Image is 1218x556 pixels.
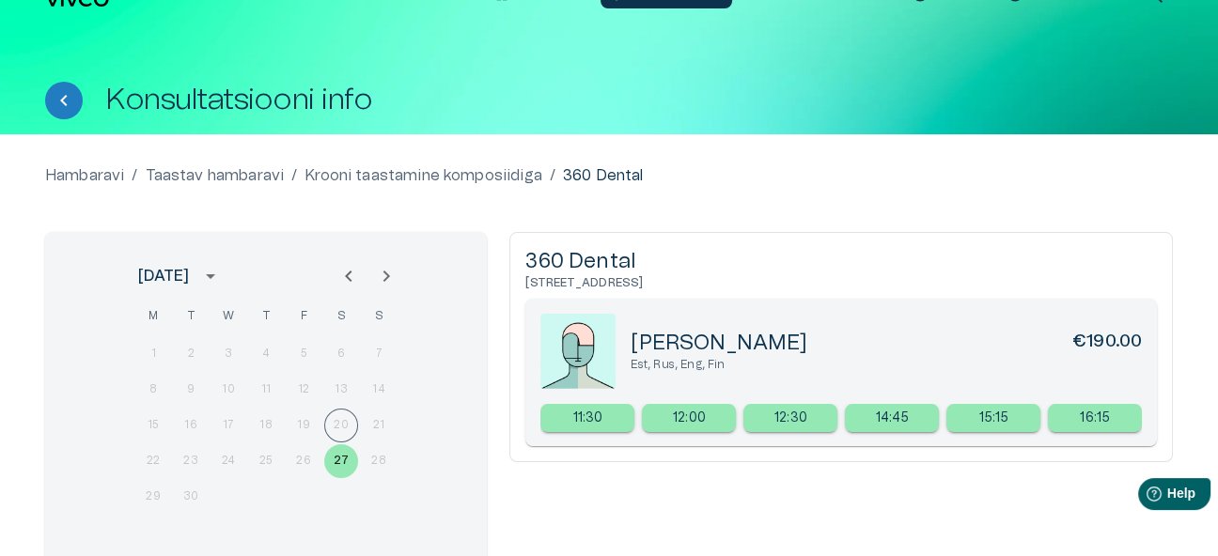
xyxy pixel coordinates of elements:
h6: [STREET_ADDRESS] [525,275,1157,291]
span: Sunday [362,298,396,335]
h5: [PERSON_NAME] [631,330,807,357]
p: 12:30 [774,409,807,428]
button: 27 [324,444,358,478]
a: Taastav hambaravi [146,164,285,187]
h6: €190.00 [1072,330,1142,357]
a: Krooni taastamine komposiidiga [304,164,542,187]
p: 11:30 [573,409,603,428]
span: Friday [287,298,320,335]
a: Select new timeslot for rescheduling [845,404,939,432]
p: 16:15 [1080,409,1110,428]
img: doctorPlaceholder-zWS651l2.jpeg [540,314,616,389]
a: Select new timeslot for rescheduling [1048,404,1142,432]
a: Hambaravi [45,164,124,187]
a: Select new timeslot for rescheduling [743,404,837,432]
button: Tagasi [45,82,83,119]
h5: 360 Dental [525,248,1157,275]
h1: Konsultatsiooni info [105,84,372,116]
p: 360 Dental [563,164,644,187]
a: Select new timeslot for rescheduling [946,404,1040,432]
div: 12:30 [743,404,837,432]
span: Wednesday [211,298,245,335]
div: 14:45 [845,404,939,432]
span: Tuesday [174,298,208,335]
p: / [132,164,137,187]
div: [DATE] [138,265,189,287]
button: calendar view is open, switch to year view [195,260,226,292]
span: Saturday [324,298,358,335]
p: 14:45 [876,409,910,428]
p: Est, Rus, Eng, Fin [631,357,1142,373]
iframe: Help widget launcher [1071,471,1218,523]
p: / [291,164,297,187]
a: Select new timeslot for rescheduling [642,404,736,432]
div: 16:15 [1048,404,1142,432]
span: Thursday [249,298,283,335]
a: Select new timeslot for rescheduling [540,404,634,432]
p: 15:15 [979,409,1009,428]
div: 12:00 [642,404,736,432]
span: Monday [136,298,170,335]
div: 15:15 [946,404,1040,432]
div: 11:30 [540,404,634,432]
p: / [550,164,555,187]
p: 12:00 [673,409,706,428]
button: Next month [367,257,405,295]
